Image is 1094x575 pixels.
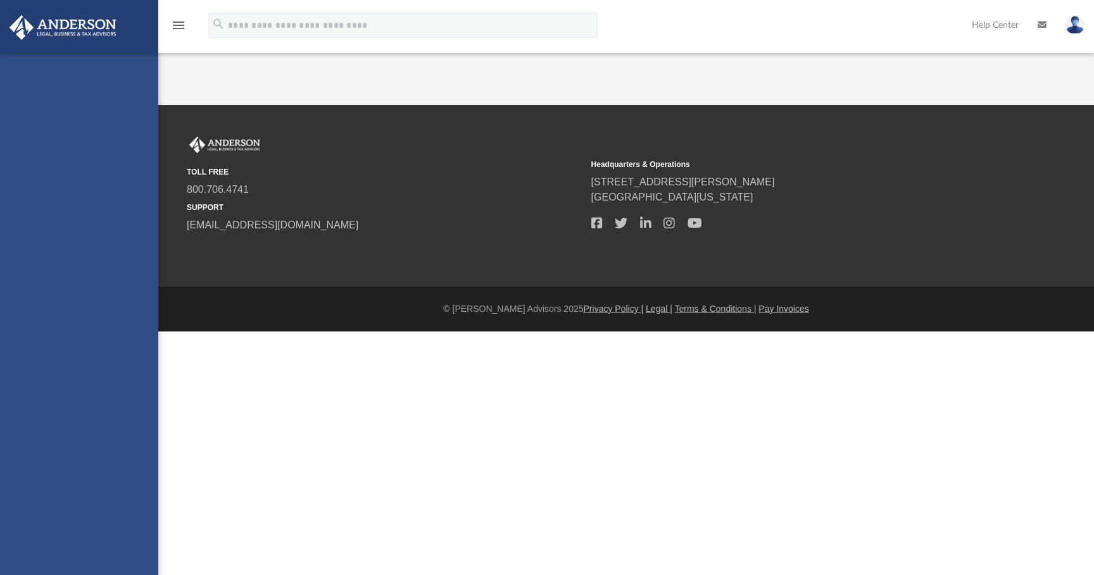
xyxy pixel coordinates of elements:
[584,304,644,314] a: Privacy Policy |
[591,176,775,187] a: [STREET_ADDRESS][PERSON_NAME]
[646,304,672,314] a: Legal |
[187,166,582,178] small: TOLL FREE
[187,137,263,153] img: Anderson Advisors Platinum Portal
[591,192,753,202] a: [GEOGRAPHIC_DATA][US_STATE]
[758,304,808,314] a: Pay Invoices
[187,184,249,195] a: 800.706.4741
[591,159,987,170] small: Headquarters & Operations
[171,24,186,33] a: menu
[6,15,120,40] img: Anderson Advisors Platinum Portal
[187,219,358,230] a: [EMAIL_ADDRESS][DOMAIN_NAME]
[171,18,186,33] i: menu
[1066,16,1085,34] img: User Pic
[675,304,757,314] a: Terms & Conditions |
[187,202,582,213] small: SUPPORT
[211,17,225,31] i: search
[158,302,1094,316] div: © [PERSON_NAME] Advisors 2025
